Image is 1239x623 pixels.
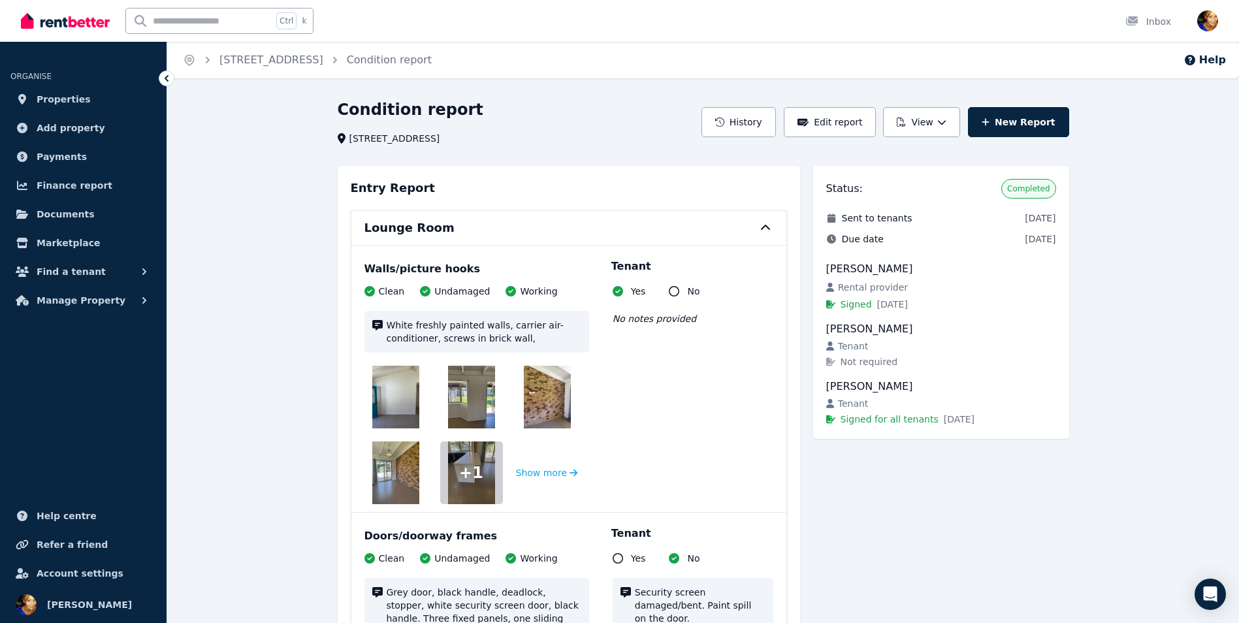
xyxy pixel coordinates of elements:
img: RentBetter [21,11,110,31]
span: Refer a friend [37,537,108,552]
span: + 1 [459,462,483,483]
img: image.jpg [524,366,571,428]
a: Add property [10,115,156,141]
div: [PERSON_NAME] [826,379,1056,394]
a: Marketplace [10,230,156,256]
span: Tenant [838,397,869,410]
div: [PERSON_NAME] [826,321,1056,337]
img: image.jpg [372,441,419,504]
span: Marketplace [37,235,100,251]
span: [STREET_ADDRESS] [349,132,440,145]
div: Doors/doorway frames [364,528,773,544]
span: No notes provided [613,313,696,324]
h3: Status: [826,181,863,197]
a: Payments [10,144,156,170]
button: View [883,107,959,137]
span: Finance report [37,178,112,193]
button: Show more [516,441,578,504]
button: Find a tenant [10,259,156,285]
p: Tenant [611,259,651,274]
span: Documents [37,206,95,222]
h1: Condition report [338,99,483,120]
span: Properties [37,91,91,107]
p: Tenant [611,526,651,541]
span: Clean [379,552,405,565]
div: Walls/picture hooks [364,261,773,277]
span: [PERSON_NAME] [47,597,132,613]
a: Condition report [347,54,432,66]
span: ORGANISE [10,72,52,81]
span: Account settings [37,566,123,581]
button: Manage Property [10,287,156,313]
button: Help [1183,52,1226,68]
span: k [302,16,306,26]
a: Help centre [10,503,156,529]
a: [STREET_ADDRESS] [219,54,323,66]
img: image.jpg [448,366,495,428]
span: Help centre [37,508,97,524]
span: Payments [37,149,87,165]
nav: Breadcrumb [167,42,447,78]
span: Working [520,285,557,298]
span: No [687,552,700,565]
a: Refer a friend [10,532,156,558]
span: [DATE] [877,298,908,311]
span: Sent to tenants [842,212,912,225]
span: Yes [631,285,646,298]
img: Lauren Epps [16,594,37,615]
img: image.jpg [372,366,419,428]
img: Lauren Epps [1197,10,1218,31]
span: [DATE] [944,413,974,426]
a: Finance report [10,172,156,199]
span: Undamaged [434,285,490,298]
a: New Report [968,107,1069,137]
span: Clean [379,285,405,298]
span: Tenant [838,340,869,353]
button: History [701,107,776,137]
span: [DATE] [1025,232,1055,246]
a: Properties [10,86,156,112]
a: Account settings [10,560,156,586]
h3: Entry Report [351,179,435,197]
div: Inbox [1125,15,1171,28]
span: Signed [841,298,872,311]
span: Add property [37,120,105,136]
span: Signed for all tenants [841,413,939,426]
span: Working [520,552,557,565]
span: White freshly painted walls, carrier air-conditioner, screws in brick wall, [387,319,581,345]
span: No [687,285,700,298]
span: [DATE] [1025,212,1055,225]
a: Documents [10,201,156,227]
h6: Lounge Room [364,219,455,237]
span: Due date [842,232,884,246]
div: Open Intercom Messenger [1195,579,1226,610]
span: Rental provider [838,281,908,294]
span: Completed [1007,184,1050,194]
button: Edit report [784,107,877,137]
span: Not required [841,355,898,368]
span: Manage Property [37,293,125,308]
div: [PERSON_NAME] [826,261,1056,277]
span: Ctrl [276,12,297,29]
span: Find a tenant [37,264,106,280]
span: Undamaged [434,552,490,565]
span: Yes [631,552,646,565]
